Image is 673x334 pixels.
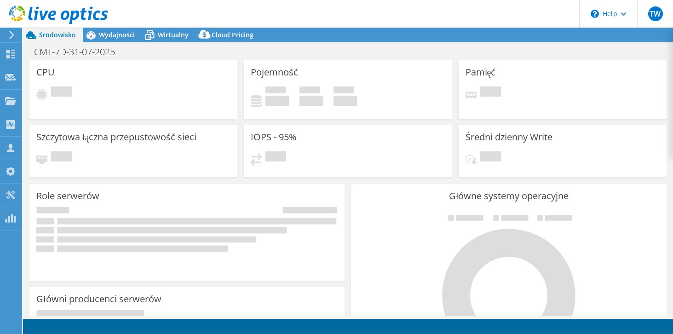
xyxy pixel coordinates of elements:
[36,67,55,77] h3: CPU
[39,30,76,39] span: Środowisko
[480,86,501,99] span: Oczekuje
[36,132,196,142] h3: Szczytowa łączna przepustowość sieci
[334,96,357,106] h4: 0 GiB
[358,191,659,201] h3: Główne systemy operacyjne
[251,132,297,142] h3: IOPS - 95%
[466,67,496,77] h3: Pamięć
[30,47,129,57] h1: CMT-7D-31-07-2025
[480,151,501,164] span: Oczekuje
[648,6,663,21] span: TW
[36,191,99,201] h3: Role serwerów
[51,151,72,164] span: Oczekuje
[591,10,599,18] svg: \n
[251,67,298,77] h3: Pojemność
[99,30,135,39] span: Wydajności
[212,30,253,39] span: Cloud Pricing
[334,86,354,96] span: Łącznie
[265,151,286,164] span: Oczekuje
[265,86,286,96] span: Użytkownik
[51,86,72,99] span: Oczekuje
[158,30,189,39] span: Wirtualny
[265,96,289,106] h4: 0 GiB
[466,132,552,142] h3: Średni dzienny Write
[299,86,320,96] span: Wolne
[299,96,323,106] h4: 0 GiB
[36,294,161,304] h3: Główni producenci serwerów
